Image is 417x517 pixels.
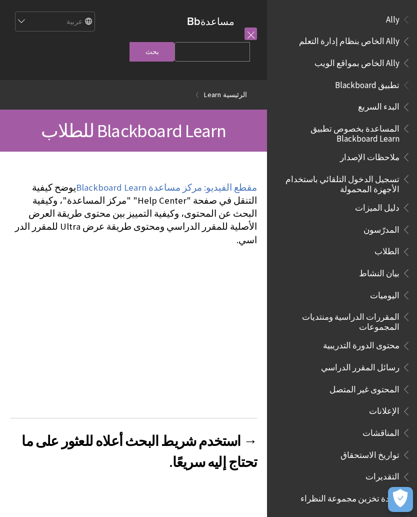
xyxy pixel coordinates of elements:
p: يوضح كيفية التنقل في صفحة "Help Center" "مركز المساعدة"، وكيفية البحث عن المحتوى، وكيفية التمييز ... [10,181,257,247]
span: بيان النشاط [359,265,399,278]
span: وحدة تخزين مجموعة النظراء [300,490,399,503]
span: البدء السريع [358,99,399,112]
span: الطلاب [374,243,399,257]
a: مساعدةBb [187,15,234,28]
span: Ally الخاص بمواقع الويب [314,55,399,68]
span: الإعلانات [369,403,399,416]
nav: Book outline for Anthology Ally Help [273,11,411,72]
a: مقطع الفيديو: مركز مساعدة Blackboard Learn [76,182,257,194]
input: بحث [129,42,174,62]
span: Ally الخاص بنظام إدارة التعلم [299,33,399,47]
span: ملاحظات الإصدار [340,149,399,162]
span: تسجيل الدخول التلقائي باستخدام الأجهزة المحمولة [279,171,399,194]
span: رسائل المقرر الدراسي [321,359,399,372]
span: المقررات الدراسية ومنتديات المجموعات [279,308,399,332]
span: Ally [386,11,399,25]
span: المناقشات [362,424,399,438]
h2: → استخدم شريط البحث أعلاه للعثور على ما تحتاج إليه سريعًا. [10,418,257,472]
span: تطبيق Blackboard [335,77,399,90]
span: Blackboard Learn للطلاب [41,119,226,142]
span: المساعدة بخصوص تطبيق Blackboard Learn [279,120,399,144]
span: محتوى الدورة التدريبية [323,337,399,351]
span: المحتوى غير المتصل [329,381,399,394]
span: تواريخ الاستحقاق [340,446,399,460]
strong: Bb [187,15,200,28]
a: الرئيسية [223,89,247,101]
span: دليل الميزات [355,199,399,213]
span: التقديرات [365,468,399,482]
select: Site Language Selector [14,12,94,32]
span: اليوميات [370,287,399,300]
button: فتح التفضيلات [388,487,413,512]
span: المدرّسون [363,221,399,235]
a: Learn [204,89,221,101]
